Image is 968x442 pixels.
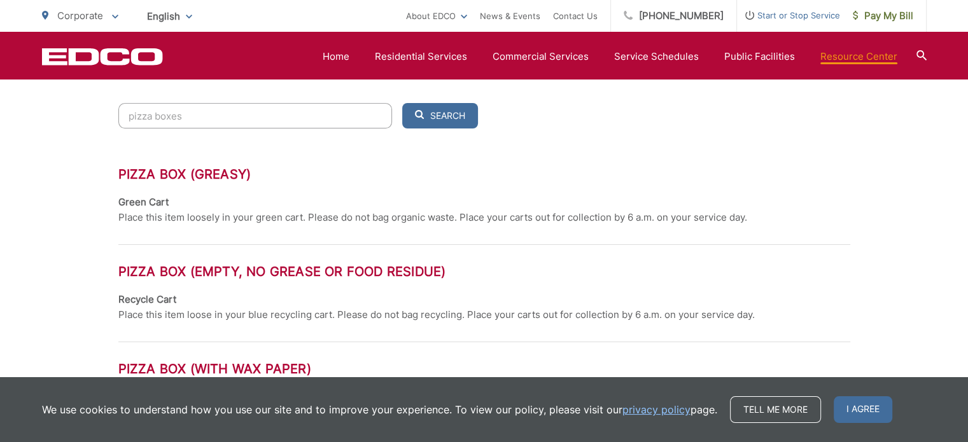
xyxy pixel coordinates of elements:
[118,293,176,305] strong: Recycle Cart
[493,49,589,64] a: Commercial Services
[118,196,169,208] strong: Green Cart
[402,103,478,128] button: Search
[118,103,392,128] input: Search
[614,49,699,64] a: Service Schedules
[137,5,202,27] span: English
[430,110,465,121] span: Search
[480,8,540,24] a: News & Events
[820,49,897,64] a: Resource Center
[57,10,103,22] span: Corporate
[834,396,892,423] span: I agree
[118,210,747,225] p: Place this item loosely in your green cart. Please do not bag organic waste. Place your carts out...
[42,402,717,417] p: We use cookies to understand how you use our site and to improve your experience. To view our pol...
[118,307,755,322] p: Place this item loose in your blue recycling cart. Please do not bag recycling. Place your carts ...
[118,264,850,279] h3: Pizza Box (empty, no grease or food residue)
[406,8,467,24] a: About EDCO
[375,49,467,64] a: Residential Services
[118,361,850,376] h3: Pizza Box (with wax paper)
[323,49,349,64] a: Home
[622,402,691,417] a: privacy policy
[853,8,913,24] span: Pay My Bill
[118,167,850,182] h3: Pizza Box (greasy)
[724,49,795,64] a: Public Facilities
[730,396,821,423] a: Tell me more
[42,48,163,66] a: EDCD logo. Return to the homepage.
[553,8,598,24] a: Contact Us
